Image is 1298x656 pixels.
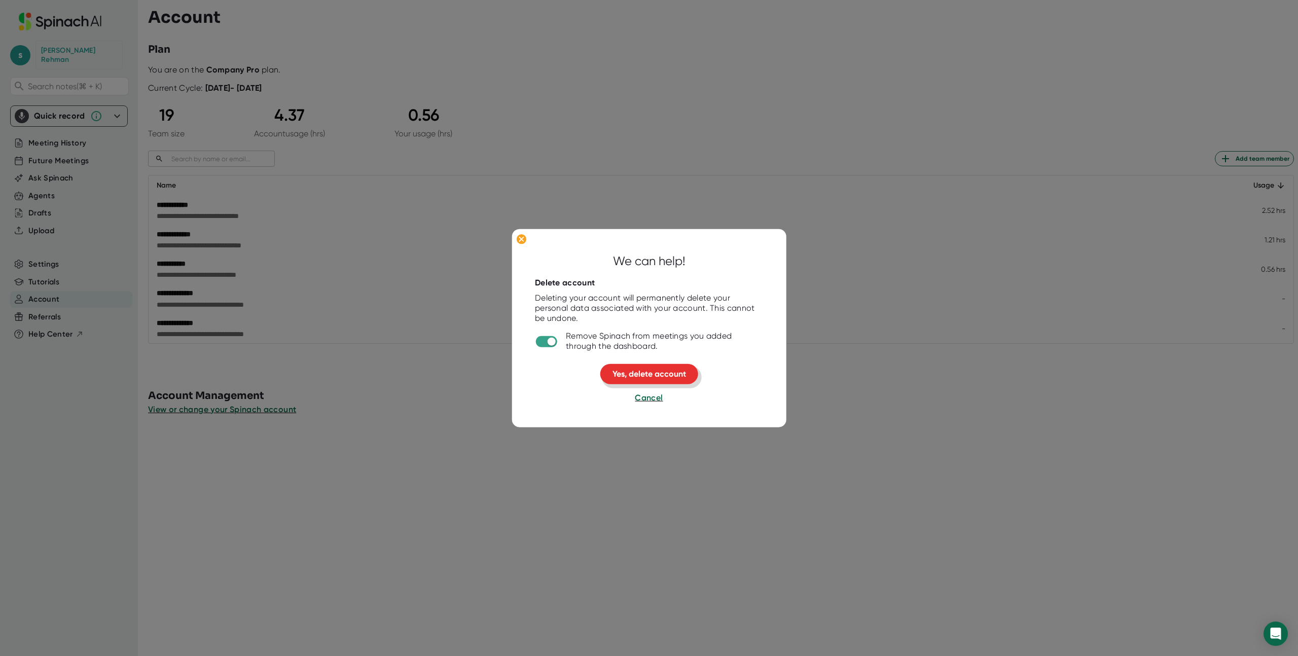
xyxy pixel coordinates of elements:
div: Open Intercom Messenger [1264,622,1288,646]
button: Yes, delete account [600,364,698,384]
button: Cancel [635,392,663,404]
div: We can help! [613,252,686,270]
div: Deleting your account will permanently delete your personal data associated with your account. Th... [535,293,763,323]
span: Cancel [635,393,663,403]
span: Yes, delete account [612,369,686,379]
div: Delete account [535,278,595,288]
div: Remove Spinach from meetings you added through the dashboard. [566,331,763,351]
